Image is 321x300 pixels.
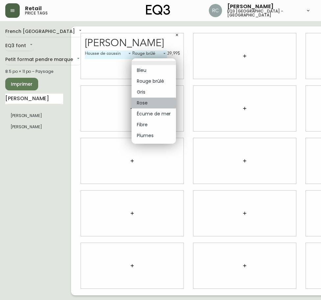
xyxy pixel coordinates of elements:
[132,119,176,130] li: Fibre
[132,98,176,108] li: Rose
[132,65,176,76] li: Bleu
[132,76,176,87] li: Rouge brûlé
[132,87,176,98] li: Gris
[132,108,176,119] li: Écume de mer
[132,130,176,141] li: Plumes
